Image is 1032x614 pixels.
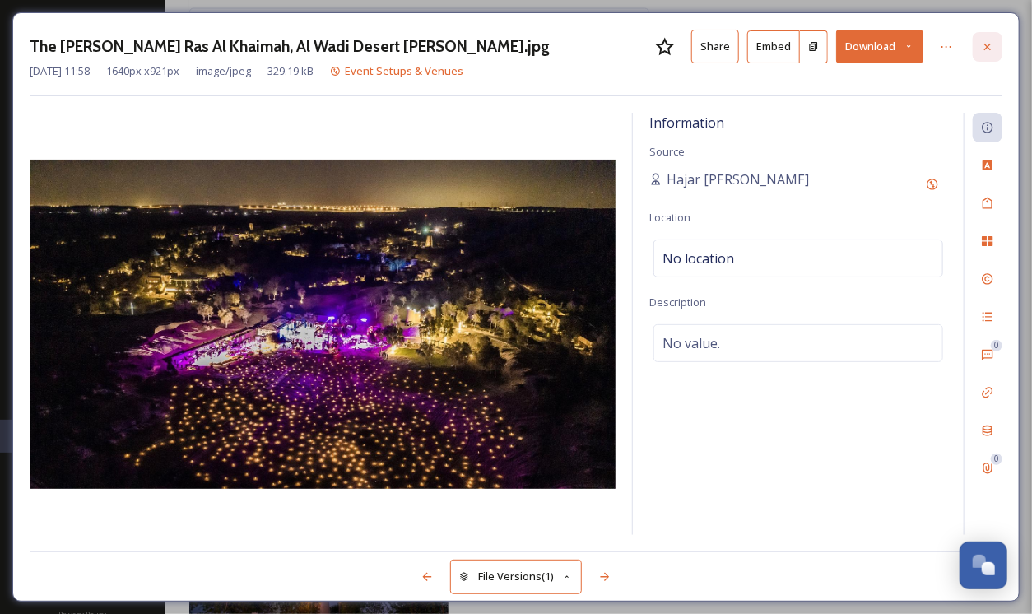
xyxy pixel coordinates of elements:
span: No value. [662,333,720,353]
span: Source [649,144,685,159]
span: image/jpeg [196,63,251,79]
button: Open Chat [960,542,1007,589]
button: Embed [747,30,800,63]
span: 1640 px x 921 px [106,63,179,79]
span: Hajar [PERSON_NAME] [667,170,809,189]
span: [DATE] 11:58 [30,63,90,79]
span: Information [649,114,724,132]
img: 95C3782D-10EF-4F63-8AD5E6C65D569A92.jpg [30,160,616,489]
button: Share [691,30,739,63]
span: 329.19 kB [267,63,314,79]
button: File Versions(1) [450,560,582,593]
div: 0 [991,454,1002,465]
h3: The [PERSON_NAME] Ras Al Khaimah, Al Wadi Desert [PERSON_NAME].jpg [30,35,550,58]
span: No location [662,249,734,268]
div: 0 [991,340,1002,351]
button: Download [836,30,923,63]
span: Description [649,295,706,309]
span: Location [649,210,690,225]
span: Event Setups & Venues [345,63,463,78]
